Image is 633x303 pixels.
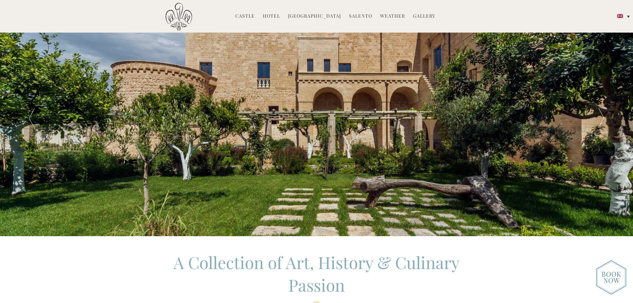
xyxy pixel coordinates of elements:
[288,13,341,20] a: [GEOGRAPHIC_DATA]
[235,13,255,20] a: Castle
[380,13,405,20] a: Weather
[263,13,280,20] a: Hotel
[173,251,460,296] span: A Collection of Art, History & Culinary Passion
[596,260,626,295] img: new-booknow.png
[413,13,435,20] a: Gallery
[349,13,372,20] a: Salento
[617,14,623,18] img: English
[165,3,192,31] img: Castello di Ugento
